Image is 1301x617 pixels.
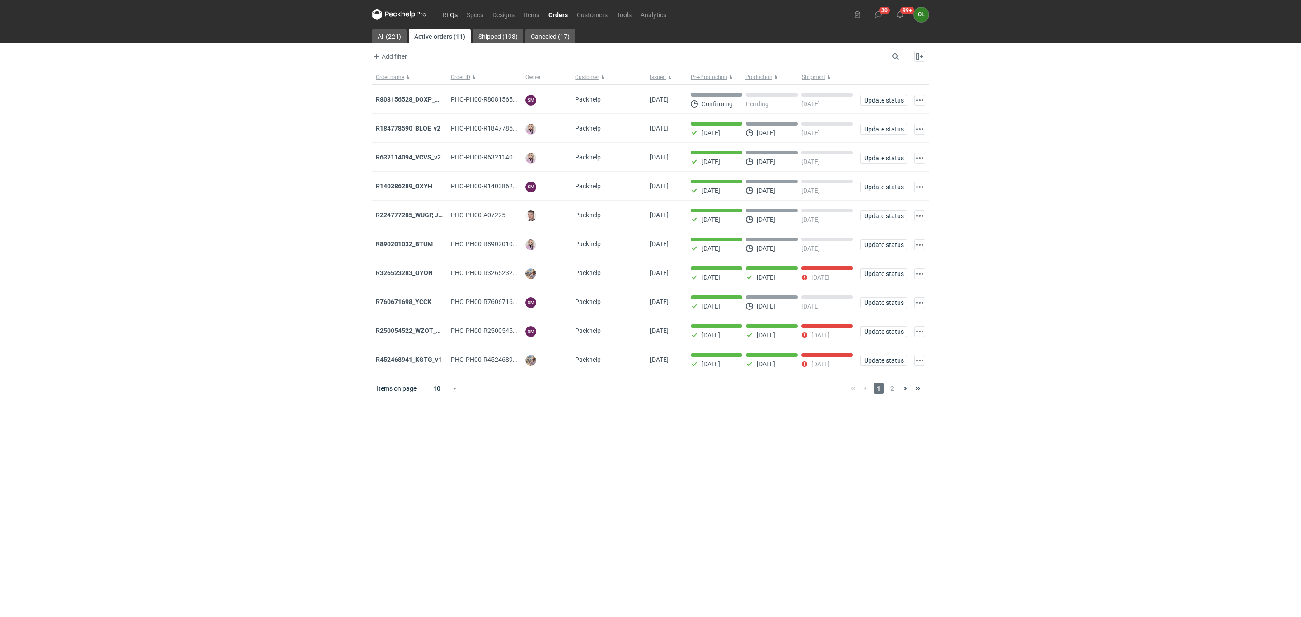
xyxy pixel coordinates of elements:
span: Packhelp [575,240,601,248]
span: 19/08/2025 [650,356,669,363]
button: Update status [860,268,907,279]
img: Maciej Sikora [525,210,536,221]
span: PHO-PH00-A07225 [451,211,505,219]
span: Packhelp [575,96,601,103]
a: Customers [572,9,612,20]
button: Actions [914,326,925,337]
button: Shipment [800,70,856,84]
p: [DATE] [811,274,830,281]
img: Klaudia Wiśniewska [525,124,536,135]
button: Actions [914,210,925,221]
span: Update status [864,271,903,277]
span: Pre-Production [691,74,727,81]
span: Update status [864,155,903,161]
figcaption: SM [525,182,536,192]
button: Actions [914,153,925,164]
strong: R326523283_OYON [376,269,433,276]
p: [DATE] [757,274,775,281]
button: Actions [914,297,925,308]
span: PHO-PH00-R184778590_BLQE_V2 [451,125,549,132]
button: OŁ [914,7,929,22]
svg: Packhelp Pro [372,9,426,20]
span: PHO-PH00-R632114094_VCVS_V2 [451,154,549,161]
p: [DATE] [702,274,720,281]
strong: R808156528_DOXP_QFAF_BZBP_ZUYK_WQLV_OKHN_JELH_EVFV_FTDR_ZOWV_CHID_YARY_QVFE_PQSG_HWQ [376,96,695,103]
button: Actions [914,95,925,106]
div: Olga Łopatowicz [914,7,929,22]
img: Klaudia Wiśniewska [525,153,536,164]
button: 99+ [893,7,907,22]
p: [DATE] [702,303,720,310]
button: Actions [914,239,925,250]
figcaption: SM [525,297,536,308]
a: Analytics [636,9,671,20]
input: Search [890,51,919,62]
button: Update status [860,182,907,192]
a: R224777285_WUGP, JPLP, WJRL, ANPD [376,211,487,219]
span: Shipment [802,74,825,81]
a: Shipped (193) [473,29,523,43]
p: [DATE] [702,360,720,368]
span: Packhelp [575,211,601,219]
span: 16/09/2025 [650,182,669,190]
p: [DATE] [757,332,775,339]
p: [DATE] [757,187,775,194]
p: [DATE] [702,187,720,194]
button: Update status [860,326,907,337]
span: Order ID [451,74,470,81]
p: [DATE] [801,187,820,194]
a: R184778590_BLQE_v2 [376,125,440,132]
p: [DATE] [702,129,720,136]
span: 12/09/2025 [650,240,669,248]
a: R632114094_VCVS_v2 [376,154,441,161]
a: Items [519,9,544,20]
span: 15/09/2025 [650,211,669,219]
p: [DATE] [757,216,775,223]
p: [DATE] [757,158,775,165]
p: [DATE] [801,158,820,165]
p: [DATE] [702,216,720,223]
button: Update status [860,210,907,221]
button: Update status [860,124,907,135]
span: 19/09/2025 [650,96,669,103]
a: Active orders (11) [409,29,471,43]
span: Production [745,74,772,81]
button: Update status [860,153,907,164]
button: Update status [860,239,907,250]
p: [DATE] [757,303,775,310]
span: PHO-PH00-R140386289_OXYH [451,182,539,190]
button: Add filter [370,51,407,62]
a: R452468941_KGTG_v1 [376,356,442,363]
a: R760671698_YCCK [376,298,431,305]
button: Update status [860,95,907,106]
span: PHO-PH00-R890201032_BTUM [451,240,540,248]
button: Issued [646,70,687,84]
span: Owner [525,74,541,81]
span: Update status [864,299,903,306]
a: Specs [462,9,488,20]
p: [DATE] [801,303,820,310]
span: PHO-PH00-R808156528_DOXP_QFAF_BZBP_ZUYK_WQLV_OKHN_JELH_EVFV_FTDR_ZOWV_CHID_YARY_QVFE_PQSG_HWQ [451,96,799,103]
button: Actions [914,182,925,192]
a: R890201032_BTUM [376,240,433,248]
p: [DATE] [801,100,820,108]
p: [DATE] [811,360,830,368]
button: Actions [914,124,925,135]
p: [DATE] [757,129,775,136]
span: Add filter [371,51,407,62]
button: Update status [860,297,907,308]
span: Packhelp [575,356,601,363]
span: 2 [887,383,897,394]
span: 18/09/2025 [650,154,669,161]
span: Packhelp [575,182,601,190]
p: [DATE] [801,129,820,136]
span: Packhelp [575,298,601,305]
span: Update status [864,97,903,103]
a: R250054522_WZOT_SLIO_OVWG_YVQE_V1 [376,327,501,334]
